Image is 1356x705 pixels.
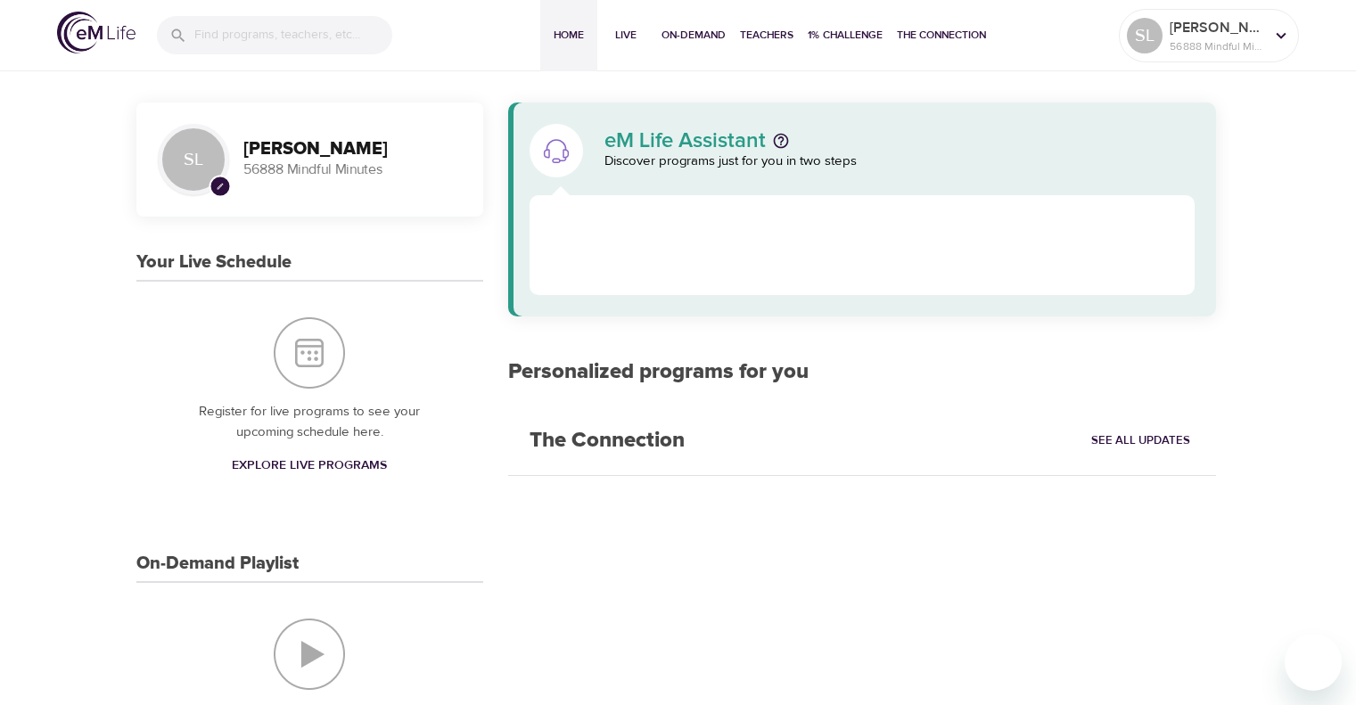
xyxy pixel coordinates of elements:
[508,406,706,475] h2: The Connection
[232,455,387,477] span: Explore Live Programs
[1170,17,1264,38] p: [PERSON_NAME]
[740,26,793,45] span: Teachers
[1170,38,1264,54] p: 56888 Mindful Minutes
[604,152,1196,172] p: Discover programs just for you in two steps
[57,12,136,53] img: logo
[243,160,462,180] p: 56888 Mindful Minutes
[542,136,571,165] img: eM Life Assistant
[1091,430,1190,451] span: See All Updates
[662,26,726,45] span: On-Demand
[274,619,345,690] img: On-Demand Playlist
[158,124,229,195] div: SL
[243,139,462,160] h3: [PERSON_NAME]
[604,26,647,45] span: Live
[1127,18,1163,53] div: SL
[808,26,883,45] span: 1% Challenge
[172,402,448,442] p: Register for live programs to see your upcoming schedule here.
[136,252,292,273] h3: Your Live Schedule
[547,26,590,45] span: Home
[604,130,766,152] p: eM Life Assistant
[1285,634,1342,691] iframe: Button to launch messaging window
[136,553,299,574] h3: On-Demand Playlist
[508,359,1217,385] h2: Personalized programs for you
[1087,427,1195,455] a: See All Updates
[897,26,986,45] span: The Connection
[274,317,345,389] img: Your Live Schedule
[225,449,394,482] a: Explore Live Programs
[194,16,392,54] input: Find programs, teachers, etc...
